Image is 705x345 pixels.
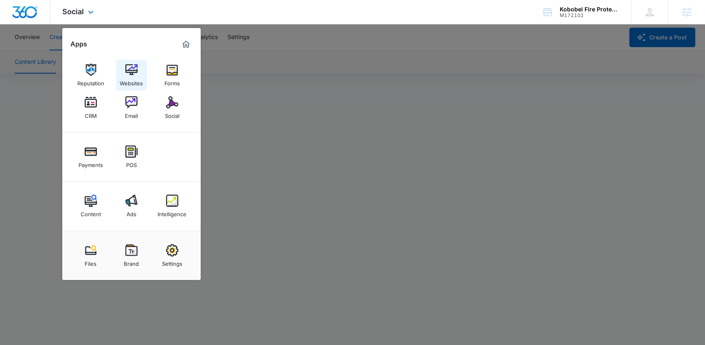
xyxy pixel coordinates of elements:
div: account name [560,6,619,13]
div: Brand [124,256,139,267]
div: CRM [85,108,97,119]
div: account id [560,13,619,18]
div: Settings [162,256,182,267]
div: Websites [120,76,143,87]
a: Forms [157,60,188,91]
a: Brand [116,240,147,271]
a: CRM [75,92,106,123]
div: Content [81,207,101,217]
a: Social [157,92,188,123]
a: Files [75,240,106,271]
div: POS [126,158,137,168]
a: Content [75,191,106,221]
div: Ads [127,207,136,217]
a: Marketing 360® Dashboard [180,38,193,51]
a: Reputation [75,60,106,91]
a: POS [116,141,147,172]
div: Reputation [77,76,104,87]
a: Settings [157,240,188,271]
div: Email [125,108,138,119]
div: Forms [164,76,180,87]
a: Email [116,92,147,123]
a: Intelligence [157,191,188,221]
span: Social [62,7,84,16]
div: Files [85,256,96,267]
div: Payments [79,158,103,168]
a: Websites [116,60,147,91]
a: Ads [116,191,147,221]
div: Intelligence [158,207,186,217]
h2: Apps [70,40,87,48]
a: Payments [75,141,106,172]
div: Social [165,108,180,119]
